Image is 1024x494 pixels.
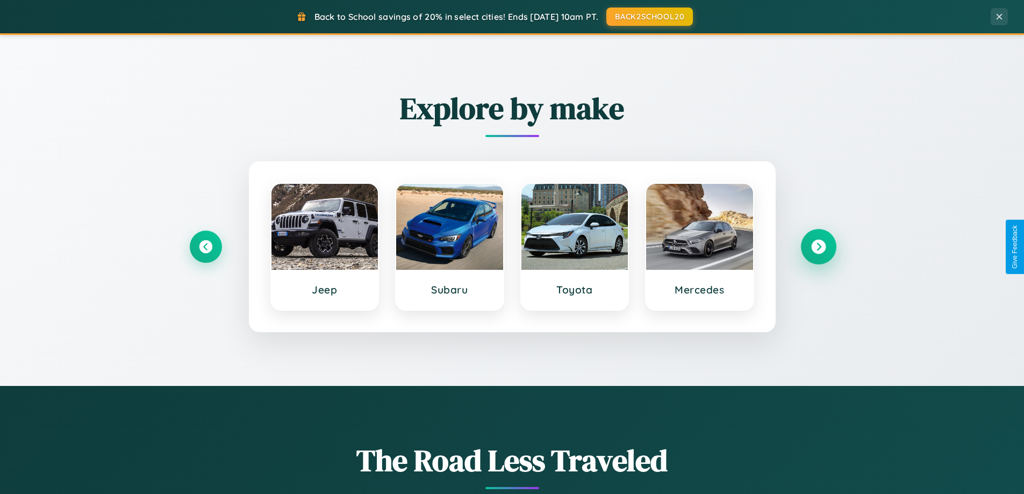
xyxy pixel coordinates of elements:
[407,283,492,296] h3: Subaru
[282,283,368,296] h3: Jeep
[190,88,835,129] h2: Explore by make
[657,283,742,296] h3: Mercedes
[532,283,618,296] h3: Toyota
[1011,225,1019,269] div: Give Feedback
[190,440,835,481] h1: The Road Less Traveled
[606,8,693,26] button: BACK2SCHOOL20
[314,11,598,22] span: Back to School savings of 20% in select cities! Ends [DATE] 10am PT.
